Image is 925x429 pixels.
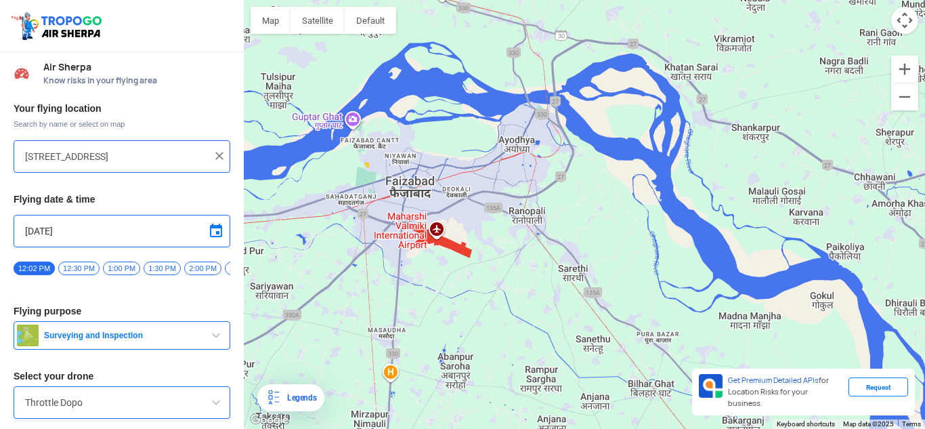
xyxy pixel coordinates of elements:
[291,7,345,34] button: Show satellite imagery
[184,262,221,275] span: 2:00 PM
[891,56,918,83] button: Zoom in
[14,65,30,81] img: Risk Scores
[225,262,262,275] span: 2:30 PM
[14,104,230,113] h3: Your flying location
[247,411,292,429] img: Google
[25,394,219,411] input: Search by name or Brand
[25,223,219,239] input: Select Date
[891,83,918,110] button: Zoom out
[891,7,918,34] button: Map camera controls
[14,321,230,350] button: Surveying and Inspection
[17,325,39,346] img: survey.png
[10,10,106,41] img: ic_tgdronemaps.svg
[14,119,230,129] span: Search by name or select on map
[43,75,230,86] span: Know risks in your flying area
[144,262,181,275] span: 1:30 PM
[843,420,894,428] span: Map data ©2025
[14,306,230,316] h3: Flying purpose
[902,420,921,428] a: Terms
[14,262,55,275] span: 12:02 PM
[213,149,226,163] img: ic_close.png
[39,330,208,341] span: Surveying and Inspection
[103,262,140,275] span: 1:00 PM
[247,411,292,429] a: Open this area in Google Maps (opens a new window)
[777,420,835,429] button: Keyboard shortcuts
[251,7,291,34] button: Show street map
[728,375,819,385] span: Get Premium Detailed APIs
[14,195,230,204] h3: Flying date & time
[282,390,316,406] div: Legends
[723,374,848,410] div: for Location Risks for your business.
[699,374,723,398] img: Premium APIs
[25,148,209,165] input: Search your flying location
[43,62,230,73] span: Air Sherpa
[265,390,282,406] img: Legends
[14,371,230,381] h3: Select your drone
[58,262,100,275] span: 12:30 PM
[848,377,908,396] div: Request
